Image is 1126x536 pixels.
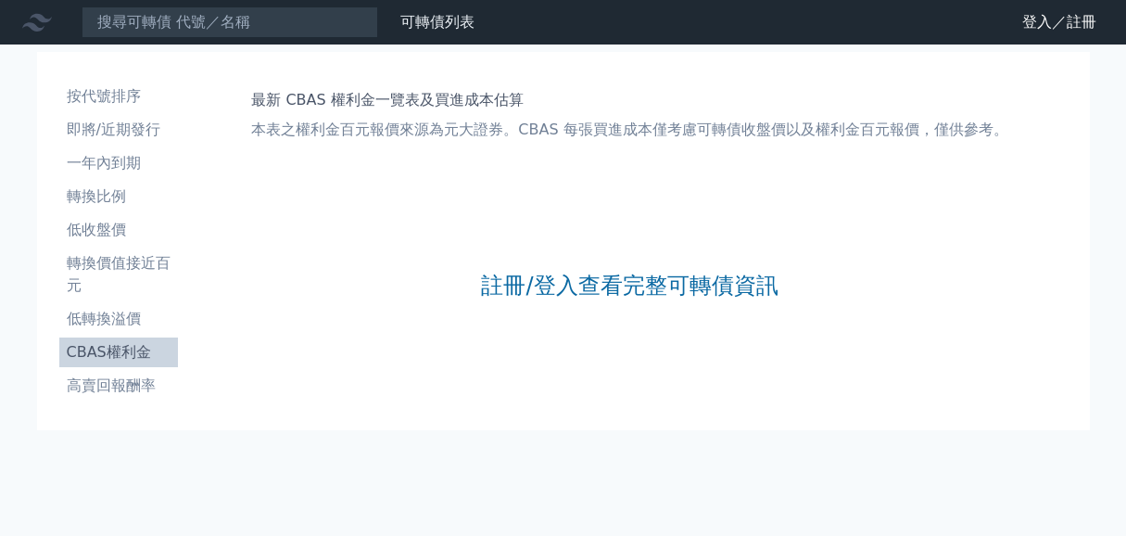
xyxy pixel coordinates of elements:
a: 註冊/登入查看完整可轉債資訊 [481,271,778,300]
li: 即將/近期發行 [59,119,178,141]
h1: 最新 CBAS 權利金一覽表及買進成本估算 [251,89,1007,111]
a: 低收盤價 [59,215,178,245]
li: 按代號排序 [59,85,178,108]
a: 低轉換溢價 [59,304,178,334]
li: 高賣回報酬率 [59,375,178,397]
a: 轉換價值接近百元 [59,249,178,300]
a: 登入／註冊 [1007,7,1111,37]
input: 搜尋可轉債 代號／名稱 [82,6,378,38]
a: 按代號排序 [59,82,178,111]
a: 一年內到期 [59,148,178,178]
a: 高賣回報酬率 [59,371,178,401]
li: 轉換價值接近百元 [59,252,178,297]
a: 轉換比例 [59,182,178,211]
p: 本表之權利金百元報價來源為元大證券。CBAS 每張買進成本僅考慮可轉債收盤價以及權利金百元報價，僅供參考。 [251,119,1007,141]
li: 一年內到期 [59,152,178,174]
li: 低收盤價 [59,219,178,241]
li: 低轉換溢價 [59,308,178,330]
a: 可轉債列表 [400,13,474,31]
li: CBAS權利金 [59,341,178,364]
li: 轉換比例 [59,185,178,208]
a: CBAS權利金 [59,338,178,367]
a: 即將/近期發行 [59,115,178,145]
